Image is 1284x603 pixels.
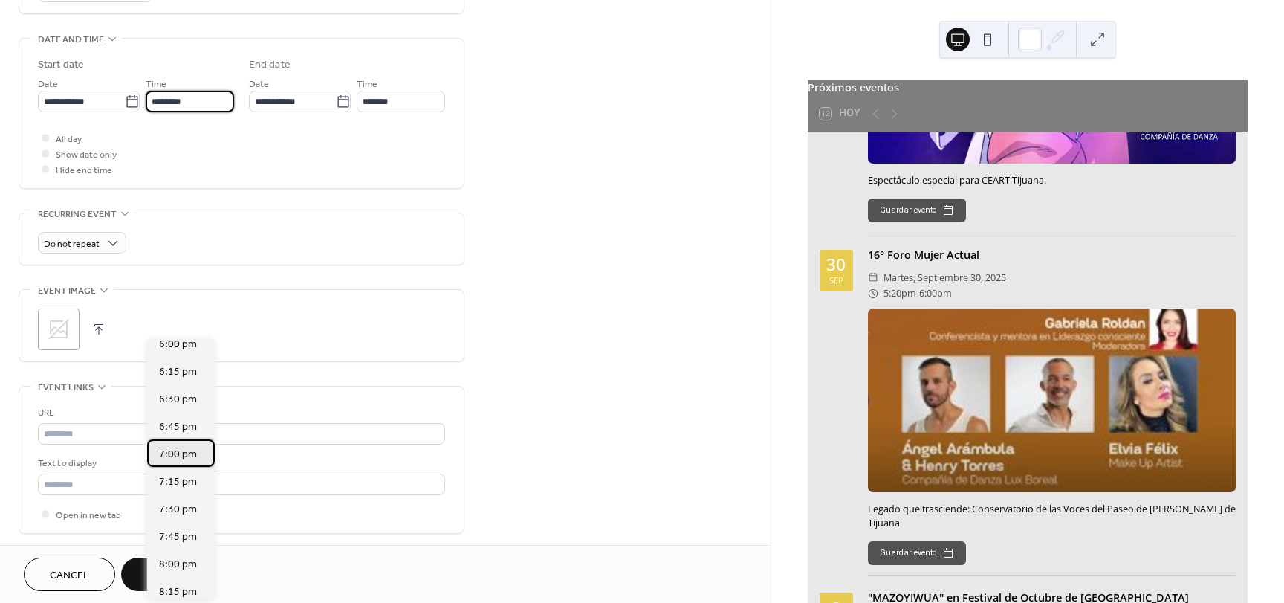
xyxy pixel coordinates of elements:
[868,247,1236,263] div: 16° Foro Mujer Actual
[159,474,197,490] span: 7:15 pm
[808,80,1248,96] div: Próximos eventos
[883,270,1006,286] span: martes, septiembre 30, 2025
[38,283,96,299] span: Event image
[56,508,121,523] span: Open in new tab
[868,174,1236,188] div: Espectáculo especial para CEART Tijuana.
[56,147,117,163] span: Show date only
[249,77,269,92] span: Date
[868,199,966,222] button: Guardar evento
[249,57,291,73] div: End date
[38,77,58,92] span: Date
[38,380,94,396] span: Event links
[883,286,916,301] span: 5:20pm
[56,163,112,178] span: Hide end time
[50,568,89,584] span: Cancel
[38,309,80,350] div: ;
[868,503,1236,531] div: Legado que trasciende: Conservatorio de las Voces del Paseo de [PERSON_NAME] de Tijuana
[159,557,197,573] span: 8:00 pm
[159,419,197,435] span: 6:45 pm
[919,286,952,301] span: 6:00pm
[38,405,442,421] div: URL
[146,77,166,92] span: Time
[868,286,878,301] div: ​
[916,286,919,301] span: -
[38,32,104,48] span: Date and time
[868,270,878,286] div: ​
[121,558,198,591] button: Save
[159,447,197,462] span: 7:00 pm
[829,276,843,284] div: sep
[24,558,115,591] button: Cancel
[159,364,197,380] span: 6:15 pm
[826,257,846,274] div: 30
[38,57,84,73] div: Start date
[159,529,197,545] span: 7:45 pm
[159,502,197,517] span: 7:30 pm
[56,132,82,147] span: All day
[357,77,377,92] span: Time
[44,236,100,253] span: Do not repeat
[159,584,197,600] span: 8:15 pm
[159,392,197,407] span: 6:30 pm
[868,541,966,565] button: Guardar evento
[38,456,442,471] div: Text to display
[159,337,197,352] span: 6:00 pm
[38,207,117,222] span: Recurring event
